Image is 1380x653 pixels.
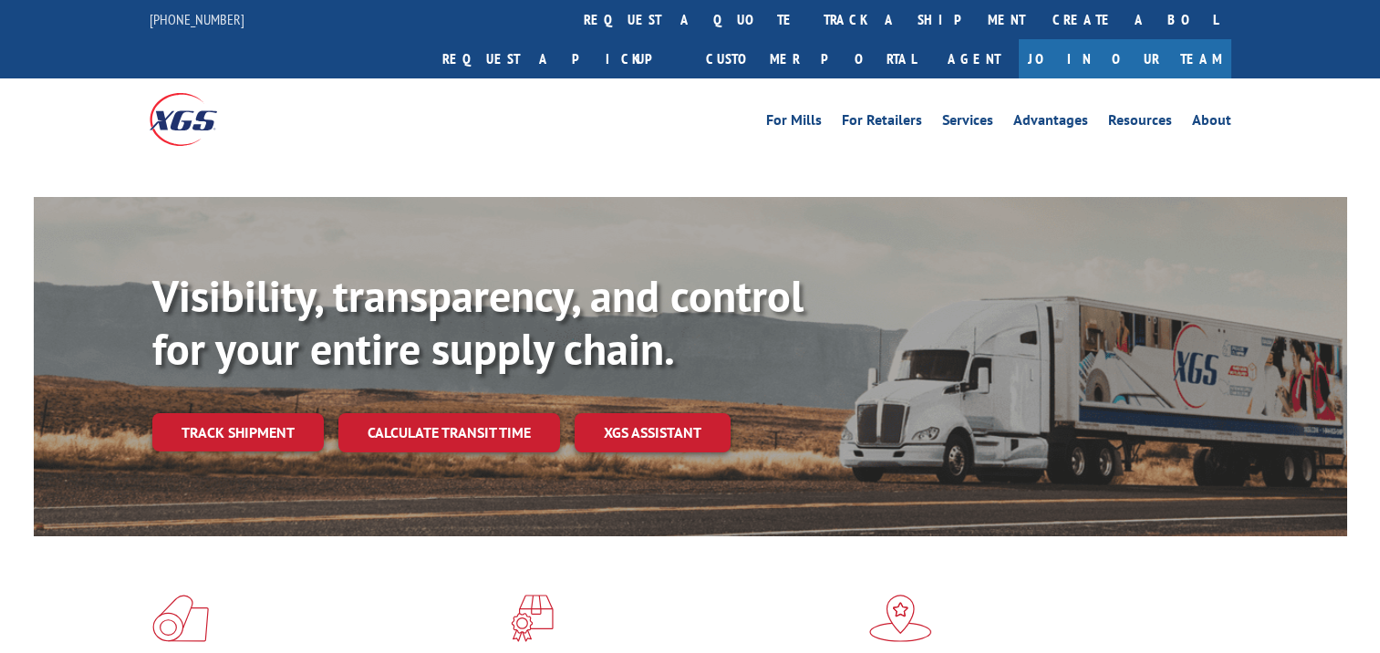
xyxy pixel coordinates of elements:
[1108,113,1172,133] a: Resources
[150,10,244,28] a: [PHONE_NUMBER]
[338,413,560,452] a: Calculate transit time
[766,113,822,133] a: For Mills
[429,39,692,78] a: Request a pickup
[1019,39,1231,78] a: Join Our Team
[929,39,1019,78] a: Agent
[1192,113,1231,133] a: About
[511,595,554,642] img: xgs-icon-focused-on-flooring-red
[1013,113,1088,133] a: Advantages
[692,39,929,78] a: Customer Portal
[152,267,804,377] b: Visibility, transparency, and control for your entire supply chain.
[152,413,324,451] a: Track shipment
[575,413,731,452] a: XGS ASSISTANT
[152,595,209,642] img: xgs-icon-total-supply-chain-intelligence-red
[869,595,932,642] img: xgs-icon-flagship-distribution-model-red
[942,113,993,133] a: Services
[842,113,922,133] a: For Retailers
